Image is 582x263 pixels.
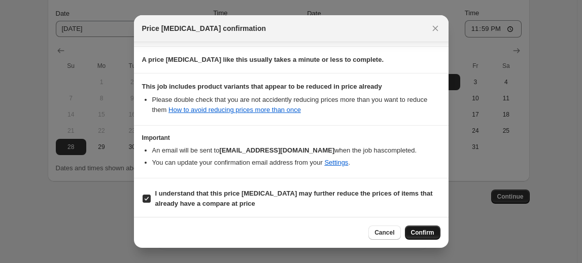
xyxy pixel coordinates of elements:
b: This job includes product variants that appear to be reduced in price already [142,83,382,90]
b: I understand that this price [MEDICAL_DATA] may further reduce the prices of items that already h... [155,190,433,207]
button: Close [428,21,442,35]
span: Cancel [374,229,394,237]
a: Settings [324,159,348,166]
span: Confirm [411,229,434,237]
button: Cancel [368,226,400,240]
h3: Important [142,134,440,142]
li: An email will be sent to when the job has completed . [152,145,440,156]
span: Price [MEDICAL_DATA] confirmation [142,23,266,33]
b: [EMAIL_ADDRESS][DOMAIN_NAME] [219,146,334,154]
button: Confirm [405,226,440,240]
b: A price [MEDICAL_DATA] like this usually takes a minute or less to complete. [142,56,384,63]
a: How to avoid reducing prices more than once [168,106,301,114]
li: You can update your confirmation email address from your . [152,158,440,168]
li: Please double check that you are not accidently reducing prices more than you want to reduce them [152,95,440,115]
